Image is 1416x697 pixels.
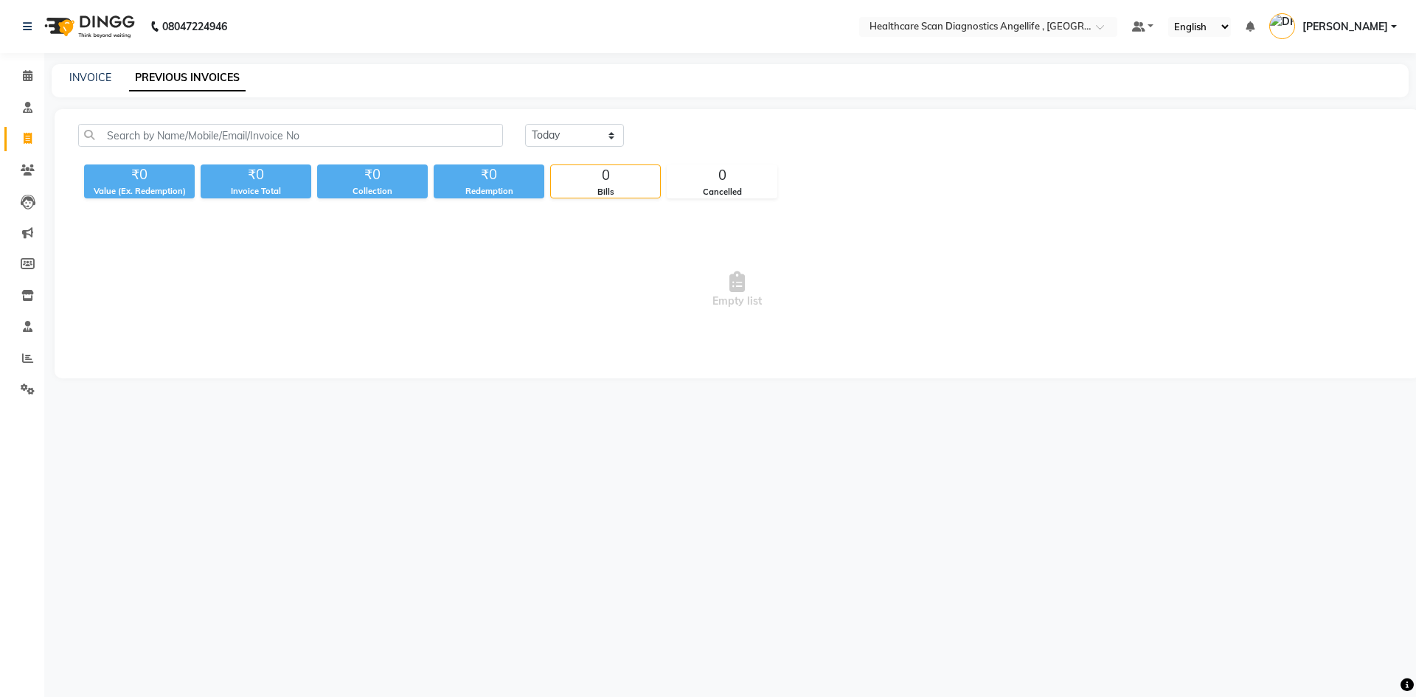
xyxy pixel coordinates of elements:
div: ₹0 [317,164,428,185]
img: DR AFTAB ALAM [1269,13,1295,39]
img: logo [38,6,139,47]
span: Empty list [78,216,1396,364]
input: Search by Name/Mobile/Email/Invoice No [78,124,503,147]
div: Invoice Total [201,185,311,198]
div: Cancelled [667,186,777,198]
div: Collection [317,185,428,198]
div: Value (Ex. Redemption) [84,185,195,198]
a: INVOICE [69,71,111,84]
span: [PERSON_NAME] [1302,19,1388,35]
b: 08047224946 [162,6,227,47]
div: Redemption [434,185,544,198]
a: PREVIOUS INVOICES [129,65,246,91]
div: Bills [551,186,660,198]
div: ₹0 [84,164,195,185]
div: 0 [551,165,660,186]
div: 0 [667,165,777,186]
div: ₹0 [201,164,311,185]
div: ₹0 [434,164,544,185]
